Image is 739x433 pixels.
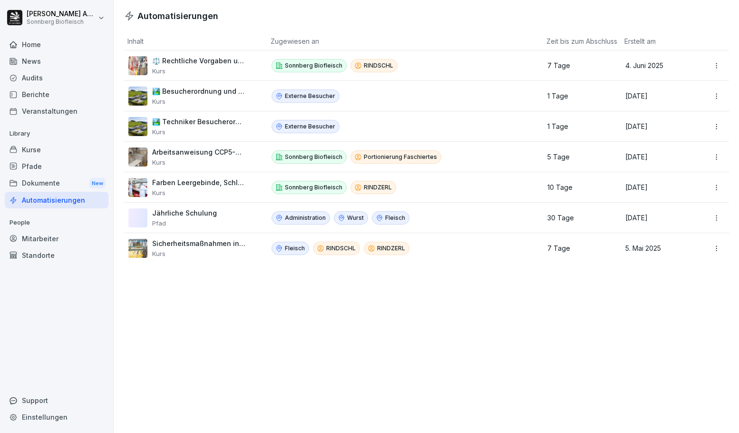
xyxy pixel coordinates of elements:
[5,158,108,175] a: Pfade
[547,244,609,253] p: 7 Tage
[385,214,405,222] p: Fleisch
[152,98,245,105] p: Kurs
[326,244,356,253] p: RINDSCHL
[128,87,147,106] img: roi77fylcwzaflh0hwjmpm1w.png
[124,32,267,50] th: Inhalt
[5,392,108,409] div: Support
[547,214,609,222] p: 30 Tage
[128,117,147,136] img: roi77fylcwzaflh0hwjmpm1w.png
[5,69,108,86] a: Audits
[547,153,609,161] p: 5 Tage
[152,57,245,65] p: ⚖️ Rechtliche Vorgaben und Verantwortung bei der Schlachtung
[5,141,108,158] a: Kurse
[547,61,609,70] p: 7 Tage
[27,19,96,25] p: Sonnberg Biofleisch
[285,244,305,253] p: Fleisch
[625,183,692,192] p: [DATE]
[27,10,96,18] p: [PERSON_NAME] Anibas
[5,175,108,192] a: DokumenteNew
[152,67,245,75] p: Kurs
[152,250,245,257] p: Kurs
[5,103,108,119] a: Veranstaltungen
[5,86,108,103] a: Berichte
[285,92,335,100] p: Externe Besucher
[128,239,147,258] img: bg9xlr7342z5nsf7ao8e1prm.png
[547,122,609,131] p: 1 Tage
[5,126,108,141] p: Library
[5,230,108,247] a: Mitarbeiter
[5,53,108,69] a: News
[152,158,245,166] p: Kurs
[152,178,245,187] p: Farben Leergebinde, Schleifen, Messer_Rinderbetrieb
[5,175,108,192] div: Dokumente
[364,183,392,192] p: RINDZERL
[625,214,692,222] p: [DATE]
[625,153,692,161] p: [DATE]
[347,214,364,222] p: Wurst
[128,178,147,197] img: k0h6p37rkucdi2nwfcseq2gb.png
[364,153,437,161] p: Portionierung Faschiertes
[152,239,245,248] p: Sicherheitsmaßnahmen in der Schlachtung und Zerlegung
[152,148,245,157] p: Arbeitsanweisung CCP5-Metalldetektion Faschiertes
[285,214,326,222] p: Administration
[547,92,609,100] p: 1 Tage
[152,118,245,126] p: 🏞️ Techniker Besucherordnung und Hygienerichtlinien bei [GEOGRAPHIC_DATA]
[285,61,342,70] p: Sonnberg Biofleisch
[285,122,335,131] p: Externe Besucher
[285,153,342,161] p: Sonnberg Biofleisch
[5,247,108,264] a: Standorte
[5,409,108,425] a: Einstellungen
[267,32,543,50] th: Zugewiesen an
[377,244,405,253] p: RINDZERL
[152,209,217,217] p: Jährliche Schulung
[625,92,692,100] p: [DATE]
[5,215,108,230] p: People
[5,36,108,53] a: Home
[621,32,704,50] th: Erstellt am
[152,128,245,136] p: Kurs
[128,56,147,75] img: dzrpktm1ubsaxhe22oy05u9v.png
[625,244,692,253] p: 5. Mai 2025
[89,178,106,189] div: New
[128,148,147,167] img: csdb01rp0wivxeo8ljd4i9ss.png
[625,122,692,131] p: [DATE]
[152,189,245,197] p: Kurs
[285,183,342,192] p: Sonnberg Biofleisch
[543,32,621,50] th: Zeit bis zum Abschluss
[137,10,218,22] h1: Automatisierungen
[152,219,217,227] p: Pfad
[152,87,245,96] p: 🏞️ Besucherordnung und Hygienerichtlinien bei [GEOGRAPHIC_DATA]
[547,183,609,192] p: 10 Tage
[625,61,692,70] p: 4. Juni 2025
[5,192,108,208] a: Automatisierungen
[364,61,393,70] p: RINDSCHL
